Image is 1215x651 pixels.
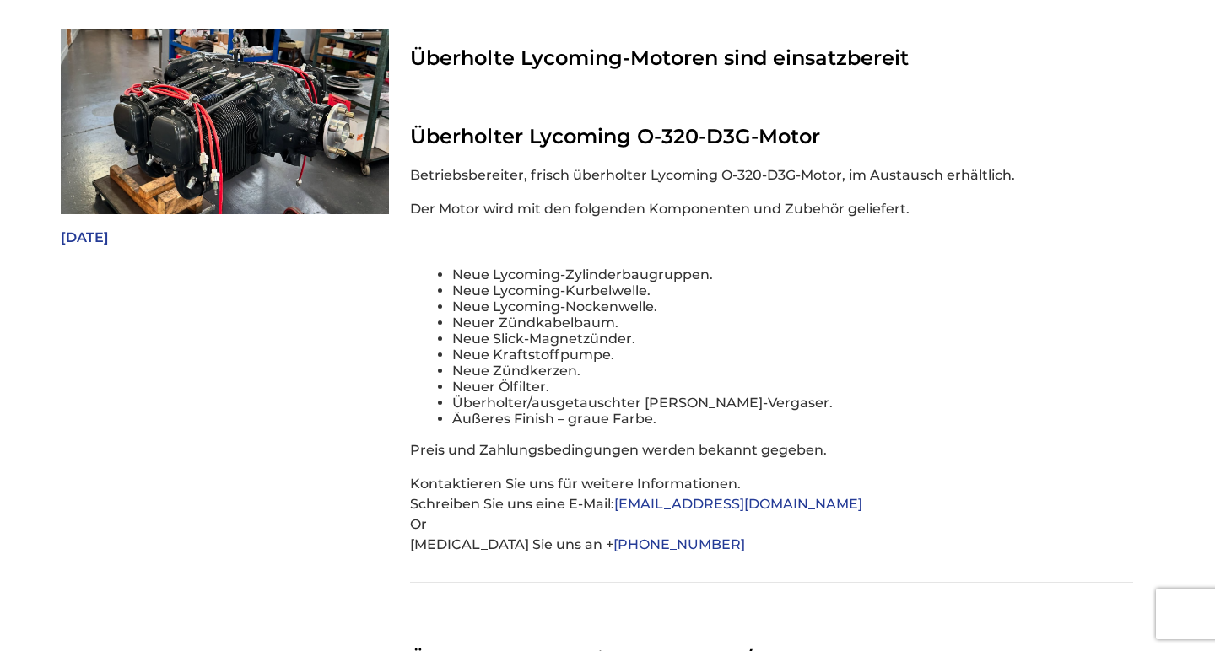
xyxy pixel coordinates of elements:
[452,331,1134,347] li: Neue Slick-Magnetzünder.
[452,411,1134,427] li: Äußeres Finish – graue Farbe.
[452,299,1134,315] li: Neue Lycoming-Nockenwelle.
[452,266,1134,282] li: Neue Lycoming-Zylinderbaugruppen.
[410,474,1134,555] p: Kontaktieren Sie uns für weitere Informationen. Schreiben Sie uns eine E-Mail: Or [MEDICAL_DATA] ...
[452,379,1134,395] li: Neuer Ölfilter.
[410,199,1134,219] p: Der Motor wird mit den folgenden Komponenten und Zubehör geliefert.
[614,496,862,512] a: [EMAIL_ADDRESS][DOMAIN_NAME]
[452,395,1134,411] li: Überholter/ausgetauschter [PERSON_NAME]-Vergaser.
[452,363,1134,379] li: Neue Zündkerzen.
[452,282,1134,299] li: Neue Lycoming-Kurbelwelle.
[410,440,1134,460] p: Preis und Zahlungsbedingungen werden bekannt gegeben.
[613,536,745,552] a: [PHONE_NUMBER]
[452,315,1134,331] li: Neuer Zündkabelbaum.
[410,165,1134,186] p: Betriebsbereiter, frisch überholter Lycoming O-320-D3G-Motor, im Austausch erhältlich.
[410,124,1134,148] h2: Überholter Lycoming O-320-D3G-Motor
[452,347,1134,363] li: Neue Kraftstoffpumpe.
[61,229,109,245] b: [DATE]
[410,46,1134,70] h1: Überholte Lycoming-Motoren sind einsatzbereit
